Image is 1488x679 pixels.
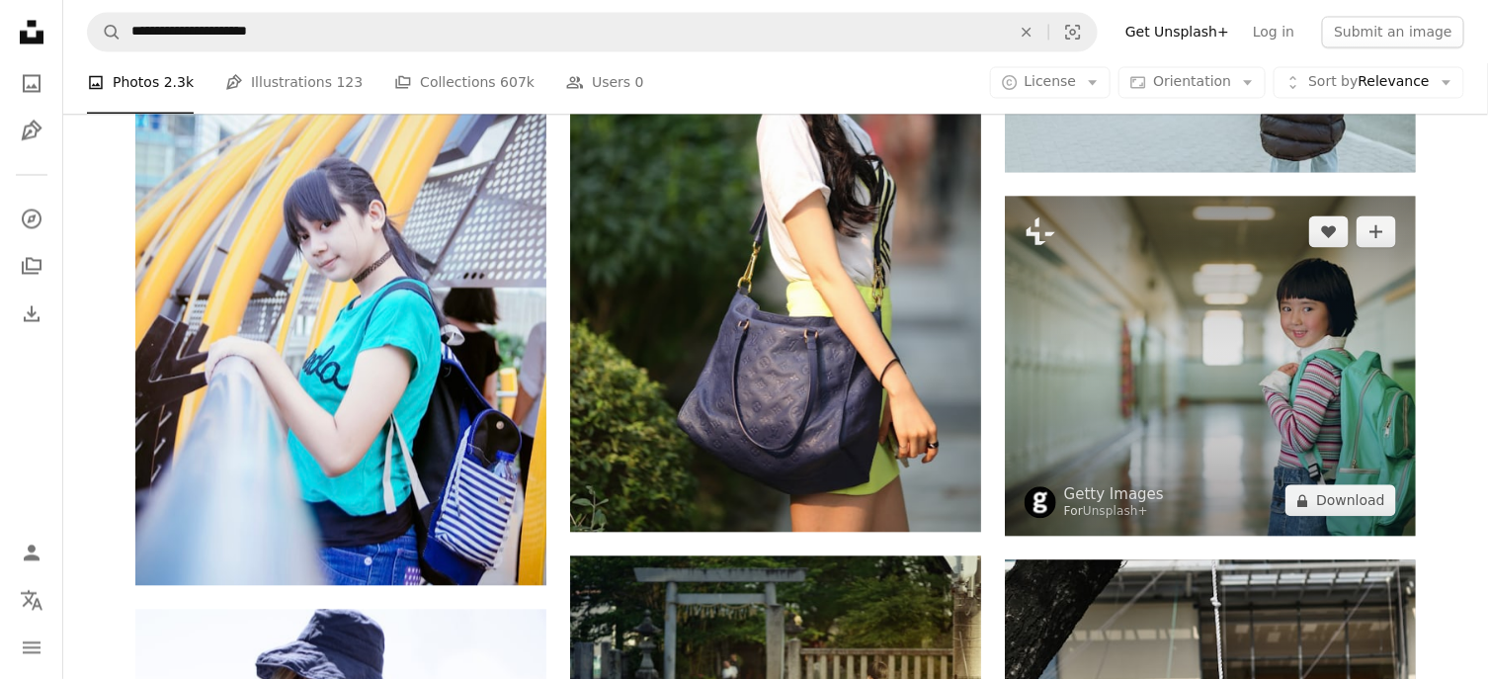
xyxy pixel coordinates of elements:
a: Illustrations [12,111,51,150]
button: Sort byRelevance [1274,67,1464,99]
a: Photos [12,63,51,103]
button: Menu [12,628,51,667]
span: Orientation [1153,74,1231,90]
a: Getty Images [1064,484,1164,504]
button: License [990,67,1112,99]
img: a young girl with a backpack in a hallway [1005,196,1416,536]
button: Clear [1005,13,1048,50]
a: Illustrations 123 [225,51,363,115]
span: License [1025,74,1077,90]
a: Log in [1241,16,1306,47]
a: Collections [12,246,51,286]
button: Visual search [1049,13,1097,50]
button: Search Unsplash [88,13,122,50]
a: a woman with a blue shirt and a blue backpack [135,281,546,298]
button: Language [12,580,51,620]
a: Home — Unsplash [12,12,51,55]
button: Like [1309,215,1349,247]
a: woman in white shirt and black leather sling bag [570,214,981,232]
a: a young girl with a backpack in a hallway [1005,357,1416,375]
a: Users 0 [566,51,644,115]
span: 0 [635,72,644,94]
span: 123 [337,72,364,94]
span: Relevance [1308,73,1430,93]
button: Orientation [1118,67,1266,99]
a: Explore [12,199,51,238]
img: Go to Getty Images's profile [1025,486,1056,518]
a: Download History [12,294,51,333]
a: Collections 607k [394,51,535,115]
form: Find visuals sitewide [87,12,1098,51]
span: 607k [500,72,535,94]
a: Log in / Sign up [12,533,51,572]
button: Download [1285,484,1396,516]
span: Sort by [1308,74,1358,90]
a: Get Unsplash+ [1114,16,1241,47]
button: Add to Collection [1357,215,1396,247]
div: For [1064,504,1164,520]
button: Submit an image [1322,16,1464,47]
a: Unsplash+ [1083,504,1148,518]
